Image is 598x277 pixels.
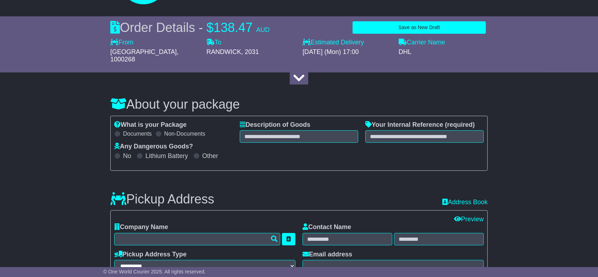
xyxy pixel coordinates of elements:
a: Preview [454,216,484,223]
span: [GEOGRAPHIC_DATA] [110,48,177,55]
label: Any Dangerous Goods? [114,143,193,151]
div: Order Details - [110,20,270,35]
a: Address Book [442,199,488,206]
h3: Pickup Address [110,192,214,206]
span: AUD [256,26,270,33]
label: Estimated Delivery [303,39,392,47]
span: $ [206,20,214,35]
label: What is your Package [114,121,187,129]
label: Description of Goods [240,121,310,129]
h3: About your package [110,97,488,112]
label: To [206,39,221,47]
span: , 2031 [241,48,259,55]
span: RANDWICK [206,48,241,55]
span: 138.47 [214,20,253,35]
span: © One World Courier 2025. All rights reserved. [103,269,206,275]
label: Carrier Name [399,39,445,47]
div: DHL [399,48,488,56]
label: Lithium Battery [145,152,188,160]
label: Email address [303,251,352,259]
label: From [110,39,133,47]
label: Other [202,152,218,160]
span: , 1000268 [110,48,178,63]
label: Company Name [114,223,168,231]
label: Your Internal Reference (required) [365,121,475,129]
label: Contact Name [303,223,351,231]
button: Save as New Draft [353,21,486,34]
label: No [123,152,131,160]
label: Documents [123,130,152,137]
label: Non-Documents [164,130,205,137]
label: Pickup Address Type [114,251,187,259]
div: [DATE] (Mon) 17:00 [303,48,392,56]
